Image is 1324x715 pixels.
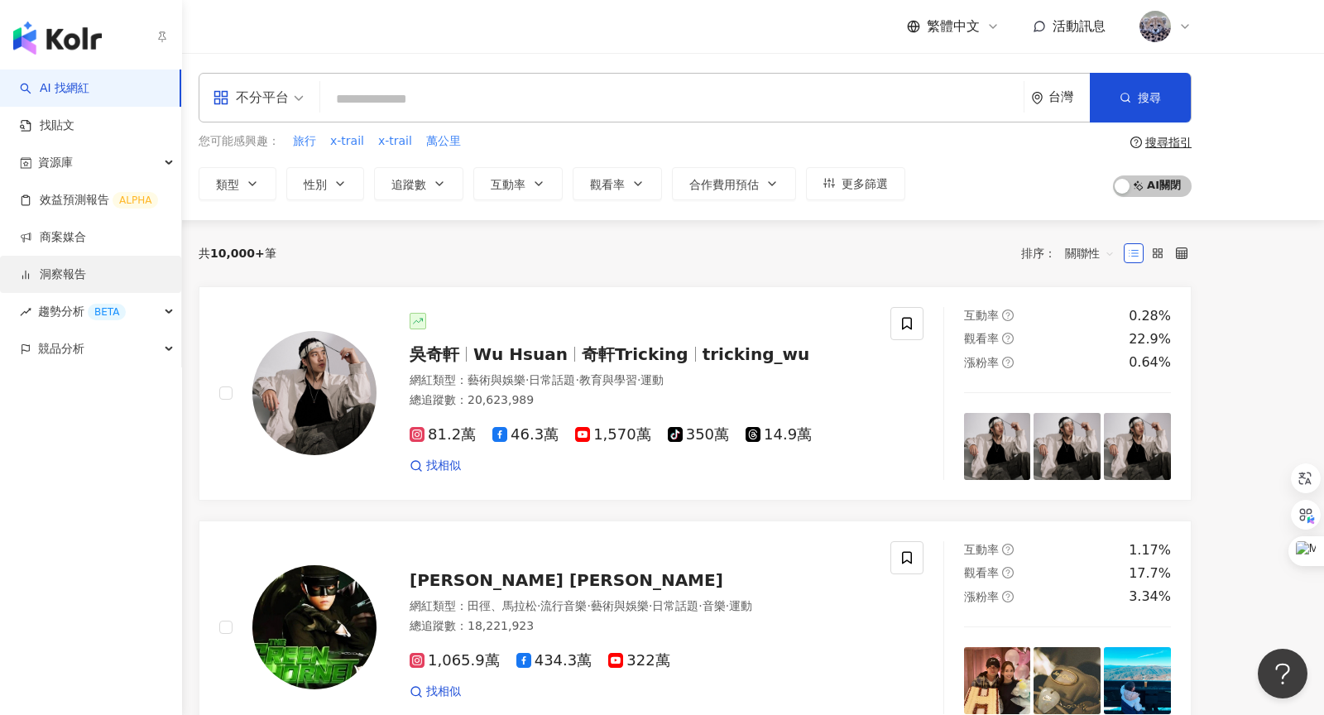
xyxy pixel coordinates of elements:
img: post-image [964,647,1031,714]
span: · [575,373,578,386]
span: 藝術與娛樂 [591,599,649,612]
span: 漲粉率 [964,356,999,369]
img: post-image [1104,413,1171,480]
span: question-circle [1130,137,1142,148]
div: 3.34% [1129,588,1171,606]
span: 14.9萬 [746,426,812,444]
span: · [726,599,729,612]
span: 漲粉率 [964,590,999,603]
span: · [637,373,640,386]
span: 合作費用預估 [689,178,759,191]
span: 競品分析 [38,330,84,367]
span: question-circle [1002,310,1014,321]
a: KOL Avatar吳奇軒Wu Hsuan奇軒Trickingtricking_wu網紅類型：藝術與娛樂·日常話題·教育與學習·運動總追蹤數：20,623,98981.2萬46.3萬1,570萬... [199,286,1192,501]
span: Wu Hsuan [473,344,568,364]
span: 找相似 [426,684,461,700]
span: [PERSON_NAME] [PERSON_NAME] [410,570,723,590]
span: 觀看率 [964,332,999,345]
span: 互動率 [964,309,999,322]
button: x-trail [377,132,413,151]
span: 音樂 [703,599,726,612]
div: 總追蹤數 ： 20,623,989 [410,392,871,409]
span: 434.3萬 [516,652,592,669]
span: 關聯性 [1065,240,1115,266]
span: 活動訊息 [1053,18,1106,34]
img: post-image [964,413,1031,480]
span: 教育與學習 [579,373,637,386]
span: rise [20,306,31,318]
a: searchAI 找網紅 [20,80,89,97]
span: 流行音樂 [540,599,587,612]
span: 觀看率 [590,178,625,191]
span: 萬公里 [426,133,461,150]
span: 350萬 [668,426,729,444]
span: appstore [213,89,229,106]
span: · [537,599,540,612]
a: 找貼文 [20,118,74,134]
iframe: Help Scout Beacon - Open [1258,649,1307,698]
span: question-circle [1002,357,1014,368]
button: 追蹤數 [374,167,463,200]
img: post-image [1104,647,1171,714]
div: 22.9% [1129,330,1171,348]
div: 台灣 [1048,90,1090,104]
div: 0.28% [1129,307,1171,325]
span: x-trail [378,133,412,150]
span: 您可能感興趣： [199,133,280,150]
span: 找相似 [426,458,461,474]
span: 觀看率 [964,566,999,579]
span: · [698,599,702,612]
div: 網紅類型 ： [410,598,871,615]
a: 商案媒合 [20,229,86,246]
span: 奇軒Tricking [582,344,688,364]
span: 1,570萬 [575,426,651,444]
span: 類型 [216,178,239,191]
span: · [649,599,652,612]
span: 田徑、馬拉松 [468,599,537,612]
span: 日常話題 [529,373,575,386]
div: 排序： [1021,240,1124,266]
img: KOL Avatar [252,565,377,689]
div: BETA [88,304,126,320]
img: post-image [1034,413,1101,480]
button: 類型 [199,167,276,200]
span: 繁體中文 [927,17,980,36]
span: 81.2萬 [410,426,476,444]
button: 觀看率 [573,167,662,200]
a: 找相似 [410,458,461,474]
div: 共 筆 [199,247,276,260]
button: 互動率 [473,167,563,200]
span: · [525,373,529,386]
span: 吳奇軒 [410,344,459,364]
span: 互動率 [964,543,999,556]
span: question-circle [1002,333,1014,344]
button: 合作費用預估 [672,167,796,200]
button: x-trail [329,132,365,151]
img: post-image [1034,647,1101,714]
div: 總追蹤數 ： 18,221,923 [410,618,871,635]
span: 46.3萬 [492,426,559,444]
button: 更多篩選 [806,167,905,200]
span: 性別 [304,178,327,191]
span: 運動 [729,599,752,612]
span: 趨勢分析 [38,293,126,330]
span: 互動率 [491,178,525,191]
div: 不分平台 [213,84,289,111]
span: · [587,599,590,612]
a: 洞察報告 [20,266,86,283]
div: 17.7% [1129,564,1171,583]
span: 322萬 [608,652,669,669]
button: 旅行 [292,132,317,151]
span: environment [1031,92,1043,104]
div: 網紅類型 ： [410,372,871,389]
span: 更多篩選 [842,177,888,190]
span: 追蹤數 [391,178,426,191]
img: KOL Avatar [252,331,377,455]
span: 運動 [640,373,664,386]
div: 0.64% [1129,353,1171,372]
button: 搜尋 [1090,73,1191,122]
span: 旅行 [293,133,316,150]
span: 日常話題 [652,599,698,612]
span: question-circle [1002,544,1014,555]
img: logo [13,22,102,55]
